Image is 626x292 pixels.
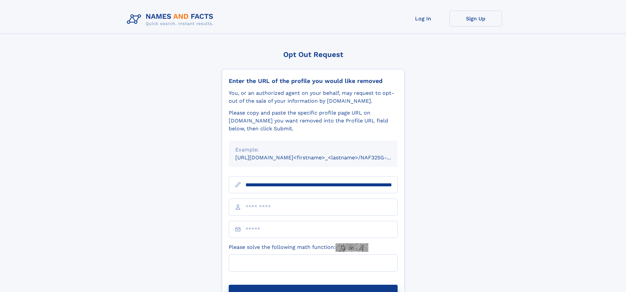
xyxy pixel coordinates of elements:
[235,154,410,161] small: [URL][DOMAIN_NAME]<firstname>_<lastname>/NAF325G-xxxxxxxx
[229,109,398,133] div: Please copy and paste the specific profile page URL on [DOMAIN_NAME] you want removed into the Pr...
[235,146,391,154] div: Example:
[229,77,398,85] div: Enter the URL of the profile you would like removed
[229,89,398,105] div: You, or an authorized agent on your behalf, may request to opt-out of the sale of your informatio...
[124,11,219,28] img: Logo Names and Facts
[450,11,502,27] a: Sign Up
[397,11,450,27] a: Log In
[229,243,368,252] label: Please solve the following math function:
[222,50,405,59] div: Opt Out Request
